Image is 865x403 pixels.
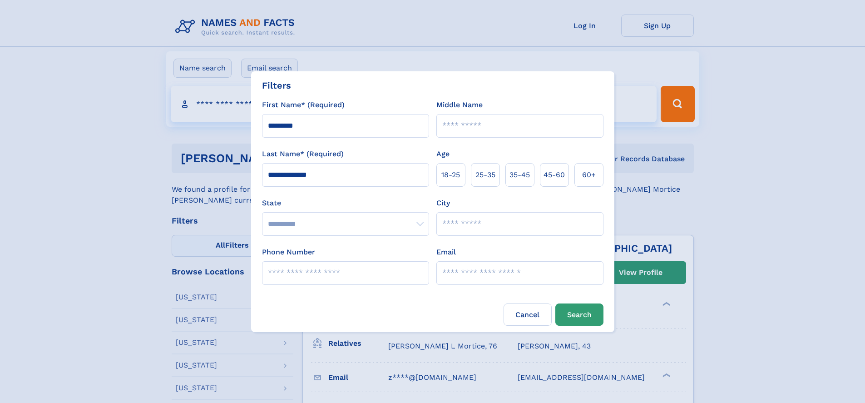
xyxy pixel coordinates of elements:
[544,169,565,180] span: 45‑60
[436,247,456,258] label: Email
[582,169,596,180] span: 60+
[262,149,344,159] label: Last Name* (Required)
[262,247,315,258] label: Phone Number
[475,169,495,180] span: 25‑35
[436,149,450,159] label: Age
[504,303,552,326] label: Cancel
[441,169,460,180] span: 18‑25
[262,198,429,209] label: State
[262,79,291,92] div: Filters
[509,169,530,180] span: 35‑45
[262,100,345,110] label: First Name* (Required)
[436,100,483,110] label: Middle Name
[555,303,603,326] button: Search
[436,198,450,209] label: City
